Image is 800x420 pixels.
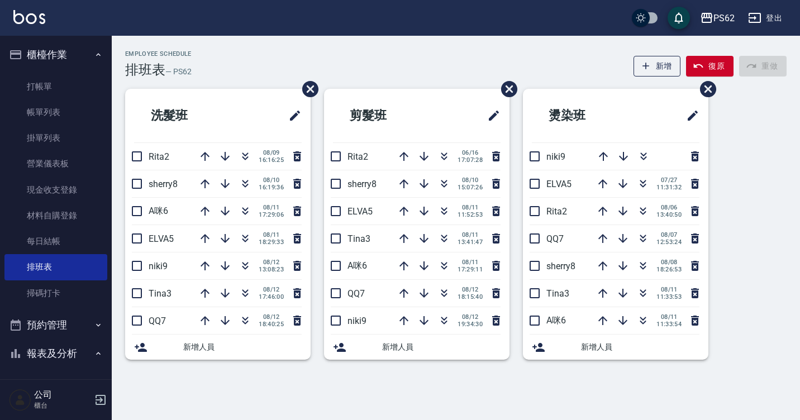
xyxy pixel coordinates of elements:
span: 12:53:24 [656,238,682,246]
img: Person [9,389,31,411]
span: niki9 [149,261,168,271]
span: 修改班表的標題 [282,102,302,129]
span: Tina3 [546,288,569,299]
span: 08/12 [259,259,284,266]
a: 每日結帳 [4,228,107,254]
p: 櫃台 [34,400,91,411]
span: 18:40:25 [259,321,284,328]
span: 16:16:25 [259,156,284,164]
span: 18:26:53 [656,266,682,273]
span: ELVA5 [149,233,174,244]
a: 掛單列表 [4,125,107,151]
span: 19:34:30 [458,321,483,328]
span: 11:33:53 [656,293,682,300]
span: 08/11 [458,204,483,211]
span: 06/16 [458,149,483,156]
span: 17:07:28 [458,156,483,164]
h3: 排班表 [125,62,165,78]
span: 08/11 [458,231,483,238]
span: 修改班表的標題 [480,102,501,129]
span: 08/12 [259,313,284,321]
h5: 公司 [34,389,91,400]
button: 報表及分析 [4,339,107,368]
span: Rita2 [347,151,368,162]
span: 13:08:23 [259,266,284,273]
a: 打帳單 [4,74,107,99]
span: 08/12 [458,286,483,293]
span: 18:15:40 [458,293,483,300]
span: 16:19:36 [259,184,284,191]
button: 預約管理 [4,311,107,340]
button: save [668,7,690,29]
span: 11:33:54 [656,321,682,328]
span: QQ7 [149,316,166,326]
span: 刪除班表 [294,73,320,106]
span: 07/27 [656,176,682,184]
span: 08/11 [656,313,682,321]
a: 掃碼打卡 [4,280,107,306]
span: 08/11 [259,204,284,211]
span: A咪6 [149,206,168,216]
span: 08/09 [259,149,284,156]
span: 17:29:06 [259,211,284,218]
span: 08/11 [656,286,682,293]
a: 現金收支登錄 [4,177,107,203]
span: 17:46:00 [259,293,284,300]
span: 11:52:53 [458,211,483,218]
span: A咪6 [546,315,566,326]
span: ELVA5 [347,206,373,217]
img: Logo [13,10,45,24]
a: 材料自購登錄 [4,203,107,228]
button: PS62 [696,7,739,30]
h2: 剪髮班 [333,96,442,136]
span: niki9 [347,316,366,326]
span: 修改班表的標題 [679,102,699,129]
span: 08/07 [656,231,682,238]
span: Tina3 [149,288,172,299]
span: 08/10 [458,176,483,184]
span: 新增人員 [183,341,302,353]
span: 08/10 [259,176,284,184]
span: 刪除班表 [493,73,519,106]
span: ELVA5 [546,179,572,189]
span: QQ7 [546,233,564,244]
span: niki9 [546,151,565,162]
span: Rita2 [149,151,169,162]
h2: 燙染班 [532,96,641,136]
span: 新增人員 [382,341,501,353]
button: 復原 [686,56,734,77]
span: A咪6 [347,260,367,271]
span: 08/12 [259,286,284,293]
div: PS62 [713,11,735,25]
span: 18:29:33 [259,238,284,246]
a: 帳單列表 [4,99,107,125]
button: 登出 [744,8,787,28]
span: 17:29:11 [458,266,483,273]
a: 報表目錄 [4,373,107,398]
span: 08/11 [259,231,284,238]
span: sherry8 [149,179,178,189]
span: 刪除班表 [692,73,718,106]
button: 新增 [634,56,681,77]
span: QQ7 [347,288,365,299]
h2: 洗髮班 [134,96,243,136]
span: 新增人員 [581,341,699,353]
span: sherry8 [347,179,377,189]
h6: — PS62 [165,66,192,78]
span: 13:40:50 [656,211,682,218]
a: 排班表 [4,254,107,280]
span: 08/11 [458,259,483,266]
span: Rita2 [546,206,567,217]
h2: Employee Schedule [125,50,192,58]
span: 08/06 [656,204,682,211]
span: 08/08 [656,259,682,266]
span: 11:31:32 [656,184,682,191]
div: 新增人員 [324,335,509,360]
span: Tina3 [347,233,370,244]
a: 營業儀表板 [4,151,107,176]
div: 新增人員 [523,335,708,360]
span: 15:07:26 [458,184,483,191]
div: 新增人員 [125,335,311,360]
span: 13:41:47 [458,238,483,246]
button: 櫃檯作業 [4,40,107,69]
